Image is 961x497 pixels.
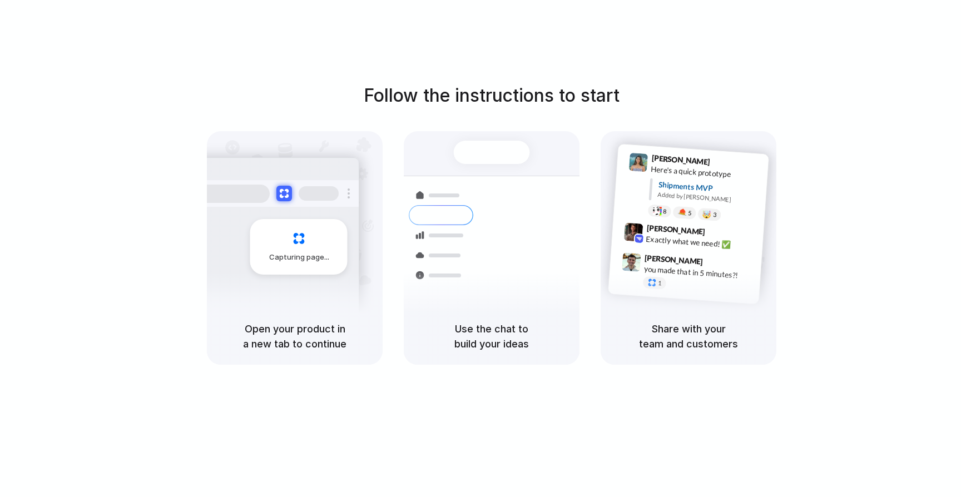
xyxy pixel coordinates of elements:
[220,321,369,351] h5: Open your product in a new tab to continue
[614,321,763,351] h5: Share with your team and customers
[706,257,729,270] span: 9:47 AM
[658,280,662,286] span: 1
[364,82,620,109] h1: Follow the instructions to start
[713,212,717,218] span: 3
[663,208,667,215] span: 8
[269,252,331,263] span: Capturing page
[417,321,566,351] h5: Use the chat to build your ideas
[651,163,762,182] div: Here's a quick prototype
[714,157,736,171] span: 9:41 AM
[709,227,731,241] span: 9:42 AM
[645,252,704,268] span: [PERSON_NAME]
[702,210,712,218] div: 🤯
[658,179,761,197] div: Shipments MVP
[651,152,710,168] span: [PERSON_NAME]
[657,190,760,206] div: Added by [PERSON_NAME]
[688,210,692,216] span: 5
[646,233,757,252] div: Exactly what we need! ✅
[646,222,705,238] span: [PERSON_NAME]
[643,264,755,282] div: you made that in 5 minutes?!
